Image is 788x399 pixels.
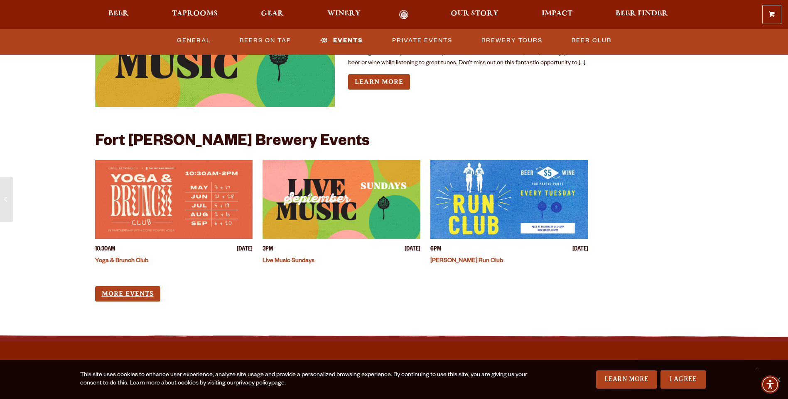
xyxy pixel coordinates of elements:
[263,160,420,239] a: View event details
[761,375,779,394] div: Accessibility Menu
[167,10,223,19] a: Taprooms
[451,10,498,17] span: Our Story
[596,370,657,389] a: Learn More
[660,370,706,389] a: I Agree
[327,10,361,17] span: Winery
[108,10,129,17] span: Beer
[478,31,546,50] a: Brewery Tours
[616,10,668,17] span: Beer Finder
[255,10,289,19] a: Gear
[103,10,134,19] a: Beer
[568,31,615,50] a: Beer Club
[430,258,503,265] a: [PERSON_NAME] Run Club
[237,246,253,254] span: [DATE]
[348,74,410,90] a: Learn more about Live Music Wednesdays
[405,246,420,254] span: [DATE]
[263,246,273,254] span: 3PM
[172,10,218,17] span: Taprooms
[572,246,588,254] span: [DATE]
[236,31,295,50] a: Beers on Tap
[317,31,366,50] a: Events
[430,160,588,239] a: View event details
[389,31,456,50] a: Private Events
[610,10,673,19] a: Beer Finder
[95,258,148,265] a: Yoga & Brunch Club
[174,31,214,50] a: General
[95,160,253,239] a: View event details
[95,286,160,302] a: More Events (opens in a new window)
[261,10,284,17] span: Gear
[430,246,441,254] span: 6PM
[263,258,314,265] a: Live Music Sundays
[388,10,420,19] a: Odell Home
[322,10,366,19] a: Winery
[95,134,369,152] h2: Fort [PERSON_NAME] Brewery Events
[80,371,528,388] div: This site uses cookies to enhance user experience, analyze site usage and provide a personalized ...
[746,358,767,378] a: Scroll to top
[536,10,578,19] a: Impact
[236,380,271,387] a: privacy policy
[542,10,572,17] span: Impact
[95,246,115,254] span: 10:30AM
[445,10,504,19] a: Our Story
